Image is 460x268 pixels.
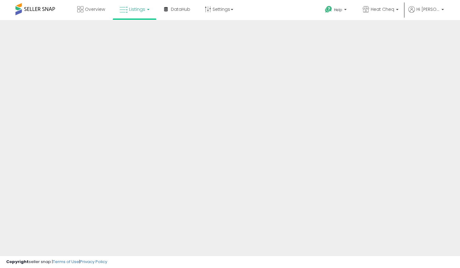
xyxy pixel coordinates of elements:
[80,259,107,265] a: Privacy Policy
[416,6,440,12] span: Hi [PERSON_NAME]
[85,6,105,12] span: Overview
[171,6,190,12] span: DataHub
[334,7,342,12] span: Help
[320,1,353,20] a: Help
[371,6,394,12] span: Heat Cheq
[6,259,107,265] div: seller snap | |
[325,6,332,13] i: Get Help
[408,6,444,20] a: Hi [PERSON_NAME]
[53,259,79,265] a: Terms of Use
[6,259,29,265] strong: Copyright
[129,6,145,12] span: Listings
